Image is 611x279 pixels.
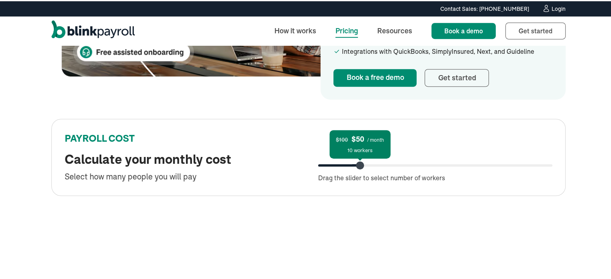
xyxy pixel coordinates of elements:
div: Drag the slider to select number of workers [318,172,552,181]
a: Resources [371,21,419,38]
span: $50 [351,134,364,142]
div: Contact Sales: [PHONE_NUMBER] [440,4,529,12]
a: Book a free demo [333,68,417,86]
div: Select how many people you will pay [65,169,299,181]
a: home [51,19,135,40]
a: How it works [268,21,323,38]
a: Login [542,3,566,12]
span: Book a demo [444,26,483,34]
a: Book a demo [431,22,496,38]
span: Get started [519,26,552,34]
h2: Calculate your monthly cost [65,151,299,166]
div: 10 workers [347,145,372,153]
a: Pricing [329,21,364,38]
a: Get started [425,68,489,86]
div: Integrations with QuickBooks, SimplyInsured, Next, and Guideline [341,45,553,55]
div: PAYROLL COST [65,131,299,145]
a: Get started [505,21,566,38]
div: Login [552,5,566,10]
span: $100 [336,135,348,142]
span: / month [367,136,384,142]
